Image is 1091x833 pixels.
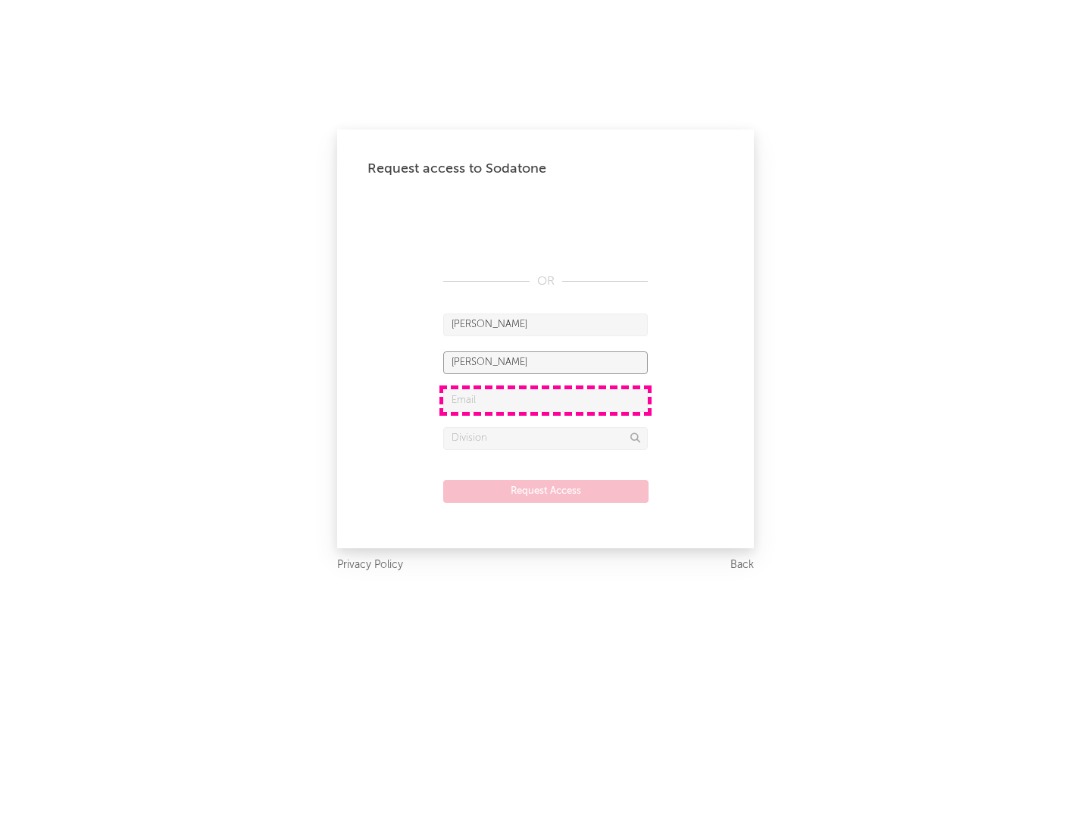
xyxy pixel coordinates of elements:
[443,480,649,503] button: Request Access
[443,314,648,336] input: First Name
[443,427,648,450] input: Division
[443,273,648,291] div: OR
[367,160,724,178] div: Request access to Sodatone
[443,351,648,374] input: Last Name
[443,389,648,412] input: Email
[337,556,403,575] a: Privacy Policy
[730,556,754,575] a: Back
